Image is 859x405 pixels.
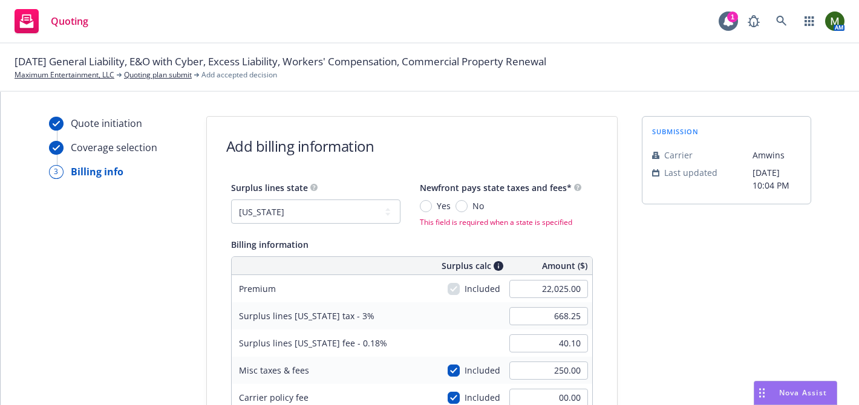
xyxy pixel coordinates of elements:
span: Carrier policy fee [239,392,309,403]
a: Switch app [797,9,821,33]
a: Maximum Entertainment, LLC [15,70,114,80]
span: Carrier [664,149,693,161]
a: Report a Bug [742,9,766,33]
span: Yes [437,199,451,212]
div: Billing info [71,164,123,179]
div: 3 [49,165,64,179]
button: Nova Assist [754,381,837,405]
img: photo [825,11,844,31]
span: Surplus lines state [231,182,308,193]
span: Misc taxes & fees [239,364,309,376]
input: 0.00 [509,334,588,352]
div: Quote initiation [71,116,142,131]
a: Quoting [10,4,93,38]
span: Included [465,282,500,295]
span: [DATE] General Liability, E&O with Cyber, Excess Liability, Workers' Compensation, Commercial Pro... [15,54,546,70]
span: Included [465,391,500,404]
h1: Add billing information [226,136,374,156]
span: Surplus lines [US_STATE] fee - 0.18% [239,337,387,349]
input: 0.00 [509,361,588,380]
input: 0.00 [509,307,588,325]
span: Newfront pays state taxes and fees* [420,182,572,193]
div: 1 [727,11,738,22]
span: This field is required when a state is specified [420,217,581,227]
span: Amount ($) [542,259,587,272]
span: No [472,199,484,212]
div: Drag to move [754,381,769,404]
a: Quoting plan submit [124,70,192,80]
span: Quoting [51,16,88,26]
input: No [456,200,468,212]
input: Yes [420,200,432,212]
span: Billing information [231,239,309,250]
span: Add accepted decision [201,70,277,80]
span: [DATE] 10:04 PM [753,166,801,192]
a: Search [769,9,794,33]
span: submission [652,126,699,137]
span: Premium [239,283,276,294]
span: Nova Assist [779,387,827,398]
div: Coverage selection [71,140,157,155]
span: Surplus lines [US_STATE] tax - 3% [239,310,374,322]
input: 0.00 [509,280,588,298]
span: Included [465,364,500,377]
span: Surplus calc [442,259,491,272]
span: Last updated [664,166,717,179]
span: Amwins [753,149,801,161]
